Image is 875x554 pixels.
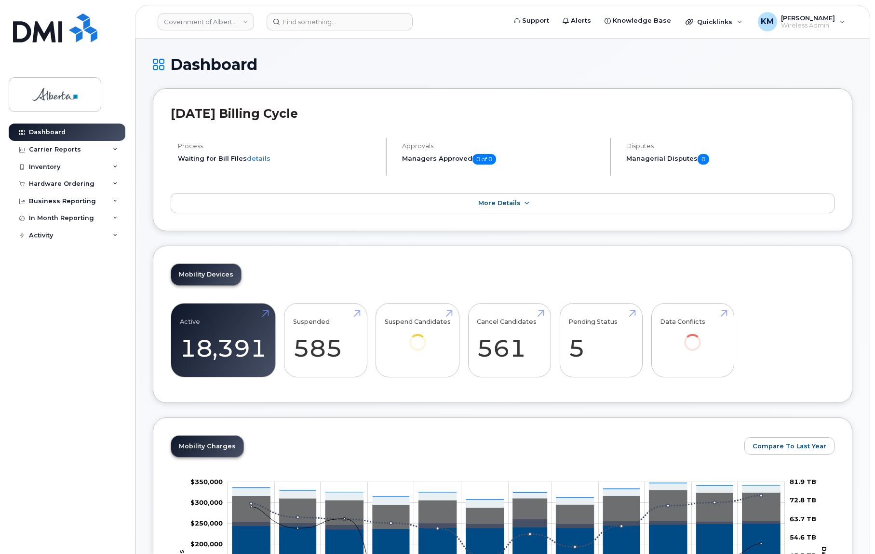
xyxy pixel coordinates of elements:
[232,519,780,530] g: Roaming
[790,515,816,523] tspan: 63.7 TB
[171,436,243,457] a: Mobility Charges
[568,308,633,372] a: Pending Status 5
[232,483,780,508] g: Features
[472,154,496,165] span: 0 of 0
[190,499,223,506] tspan: $300,000
[790,478,816,485] tspan: 81.9 TB
[744,437,835,455] button: Compare To Last Year
[753,442,826,451] span: Compare To Last Year
[171,264,241,285] a: Mobility Devices
[153,56,852,73] h1: Dashboard
[180,308,267,372] a: Active 18,391
[478,199,521,207] span: More Details
[190,478,223,485] tspan: $350,000
[190,520,223,527] tspan: $250,000
[247,154,270,162] a: details
[698,154,709,165] span: 0
[190,520,223,527] g: $0
[626,142,835,150] h4: Disputes
[402,142,602,150] h4: Approvals
[178,154,377,163] li: Waiting for Bill Files
[171,106,835,121] h2: [DATE] Billing Cycle
[660,308,725,364] a: Data Conflicts
[178,142,377,150] h4: Process
[477,308,542,372] a: Cancel Candidates 561
[402,154,602,165] h5: Managers Approved
[190,499,223,506] g: $0
[790,497,816,504] tspan: 72.8 TB
[626,154,835,165] h5: Managerial Disputes
[385,308,451,364] a: Suspend Candidates
[190,540,223,548] g: $0
[790,533,816,541] tspan: 54.6 TB
[293,308,358,372] a: Suspended 585
[190,540,223,548] tspan: $200,000
[190,478,223,485] g: $0
[232,490,780,528] g: Data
